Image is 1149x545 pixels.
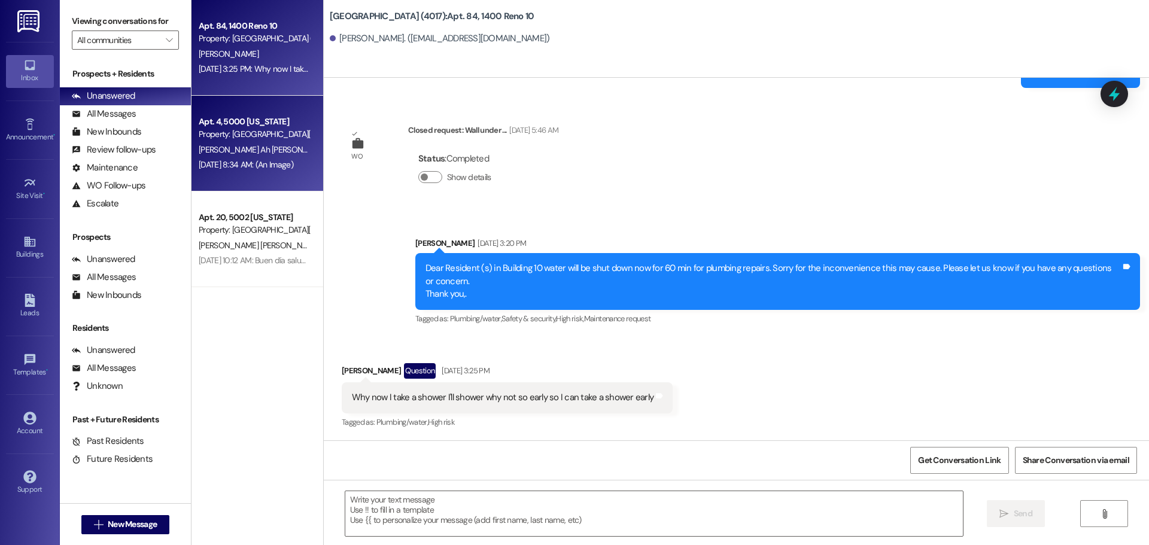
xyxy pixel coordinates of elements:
div: Unanswered [72,90,135,102]
div: Property: [GEOGRAPHIC_DATA][PERSON_NAME] (4000) [199,224,309,236]
span: • [53,131,55,139]
span: Share Conversation via email [1023,454,1129,467]
div: All Messages [72,362,136,375]
div: Maintenance [72,162,138,174]
a: Leads [6,290,54,322]
b: Status [418,153,445,165]
a: Buildings [6,232,54,264]
button: Share Conversation via email [1015,447,1137,474]
span: Plumbing/water , [450,313,501,324]
div: [DATE] 3:25 PM [439,364,490,377]
div: All Messages [72,108,136,120]
span: Safety & security , [501,313,556,324]
div: WO Follow-ups [72,179,145,192]
span: [PERSON_NAME] Ah [PERSON_NAME] [199,144,332,155]
div: Unknown [72,380,123,392]
div: Unanswered [72,344,135,357]
span: New Message [108,518,157,531]
div: [PERSON_NAME] [342,363,673,382]
div: Unanswered [72,253,135,266]
div: Property: [GEOGRAPHIC_DATA] (4017) [199,32,309,45]
div: [DATE] 3:20 PM [475,237,526,249]
div: Past + Future Residents [60,413,191,426]
i:  [94,520,103,529]
div: All Messages [72,271,136,284]
span: [PERSON_NAME] [199,48,259,59]
span: Plumbing/water , [376,417,428,427]
div: New Inbounds [72,126,141,138]
span: Maintenance request [584,313,651,324]
div: [DATE] 8:34 AM: (An Image) [199,159,293,170]
button: Send [987,500,1045,527]
div: [DATE] 3:25 PM: Why now I take a shower I'll shower why not so early so I can take a shower early [199,63,533,74]
a: Inbox [6,55,54,87]
input: All communities [77,31,160,50]
div: Review follow-ups [72,144,156,156]
b: [GEOGRAPHIC_DATA] (4017): Apt. 84, 1400 Reno 10 [330,10,534,23]
button: Get Conversation Link [910,447,1008,474]
span: • [46,366,48,375]
div: Future Residents [72,453,153,465]
div: Escalate [72,197,118,210]
a: Account [6,408,54,440]
span: Get Conversation Link [918,454,1001,467]
div: Apt. 4, 5000 [US_STATE] [199,115,309,128]
div: New Inbounds [72,289,141,302]
div: Property: [GEOGRAPHIC_DATA][PERSON_NAME] (4000) [199,128,309,141]
div: Prospects + Residents [60,68,191,80]
label: Viewing conversations for [72,12,179,31]
div: Question [404,363,436,378]
span: High risk [428,417,455,427]
div: : Completed [418,150,496,168]
div: Prospects [60,231,191,243]
img: ResiDesk Logo [17,10,42,32]
div: Apt. 84, 1400 Reno 10 [199,20,309,32]
i:  [1100,509,1109,519]
div: Tagged as: [415,310,1140,327]
div: Why now I take a shower I'll shower why not so early so I can take a shower early [352,391,653,404]
div: Dear Resident (s) in Building 10 water will be shut down now for 60 min for plumbing repairs. Sor... [425,262,1121,300]
span: High risk , [556,313,584,324]
span: Send [1014,507,1032,520]
i:  [166,35,172,45]
label: Show details [447,171,491,184]
div: Closed request: Wall under ... [408,124,558,141]
button: New Message [81,515,170,534]
i:  [999,509,1008,519]
a: Templates • [6,349,54,382]
div: Tagged as: [342,413,673,431]
div: Apt. 20, 5002 [US_STATE] [199,211,309,224]
div: Residents [60,322,191,334]
div: [DATE] 5:46 AM [506,124,558,136]
span: [PERSON_NAME] [PERSON_NAME] [199,240,320,251]
div: [PERSON_NAME]. ([EMAIL_ADDRESS][DOMAIN_NAME]) [330,32,550,45]
div: [PERSON_NAME] [415,237,1140,254]
div: WO [351,150,363,163]
a: Support [6,467,54,499]
span: • [43,190,45,198]
a: Site Visit • [6,173,54,205]
div: Past Residents [72,435,144,447]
